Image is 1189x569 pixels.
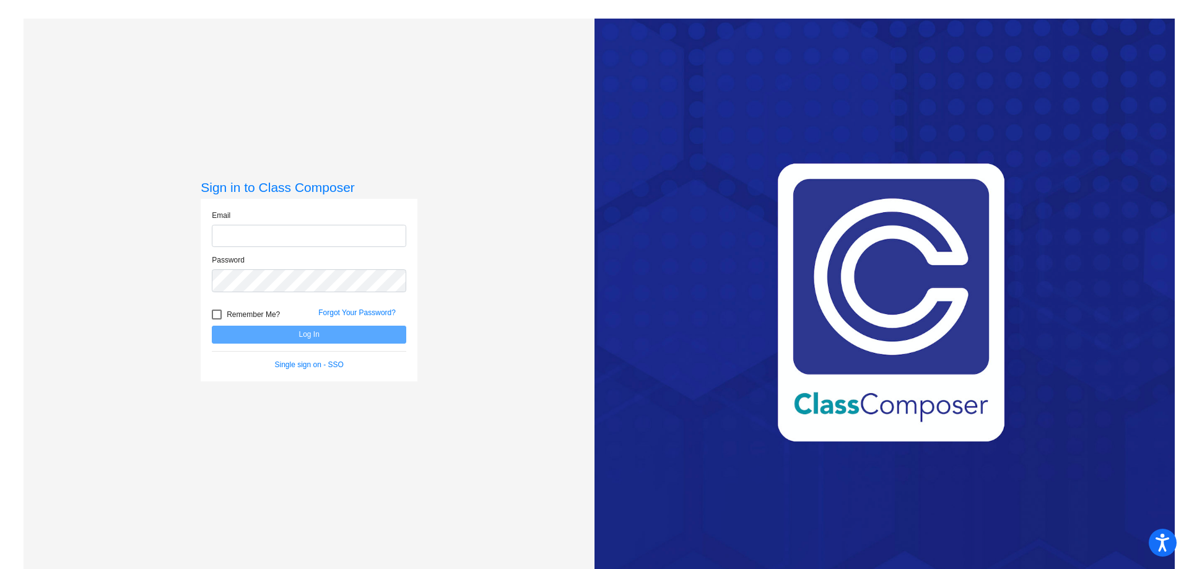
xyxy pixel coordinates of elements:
span: Remember Me? [227,307,280,322]
h3: Sign in to Class Composer [201,180,417,195]
a: Single sign on - SSO [275,360,344,369]
label: Email [212,210,230,221]
button: Log In [212,326,406,344]
a: Forgot Your Password? [318,308,396,317]
label: Password [212,254,245,266]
